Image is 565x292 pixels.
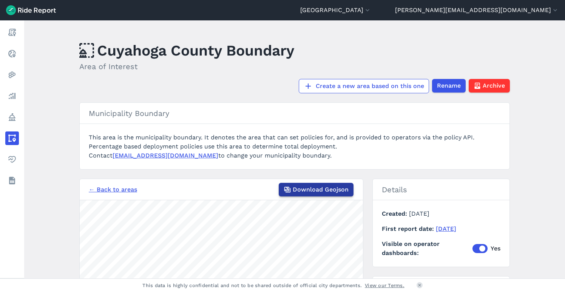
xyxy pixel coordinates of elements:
[436,225,456,232] a: [DATE]
[5,153,19,166] a: Health
[382,210,409,217] span: Created
[89,151,500,160] div: Contact to change your municipality boundary.
[472,244,500,253] label: Yes
[432,79,466,93] button: Rename
[79,102,510,170] section: This area is the municipality boundary. It denotes the area that can set policies for, and is pro...
[5,47,19,60] a: Realtime
[279,183,354,196] button: Download Geojson
[469,79,510,93] button: Archive
[5,89,19,103] a: Analyze
[293,185,349,194] span: Download Geojson
[5,131,19,145] a: Areas
[300,6,371,15] button: [GEOGRAPHIC_DATA]
[437,81,461,90] span: Rename
[299,79,429,93] a: Create a new area based on this one
[382,239,472,258] span: Visible on operator dashboards
[373,179,509,200] h2: Details
[5,174,19,187] a: Datasets
[409,210,429,217] span: [DATE]
[483,81,505,90] span: Archive
[365,282,404,289] a: View our Terms.
[79,40,294,61] h1: Cuyahoga County Boundary
[5,68,19,82] a: Heatmaps
[80,103,509,124] h3: Municipality Boundary
[5,26,19,39] a: Report
[395,6,559,15] button: [PERSON_NAME][EMAIL_ADDRESS][DOMAIN_NAME]
[113,152,218,159] a: [EMAIL_ADDRESS][DOMAIN_NAME]
[382,225,436,232] span: First report date
[79,61,294,72] h2: Area of Interest
[5,110,19,124] a: Policy
[89,185,137,194] a: ← Back to areas
[6,5,56,15] img: Ride Report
